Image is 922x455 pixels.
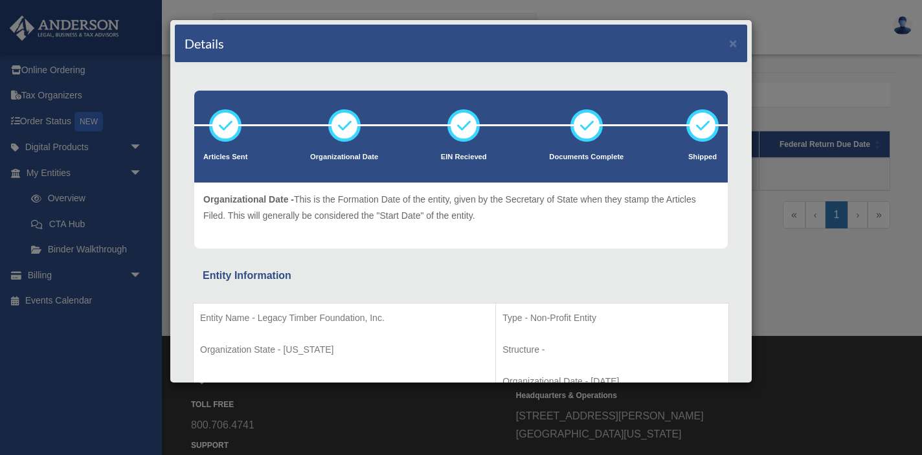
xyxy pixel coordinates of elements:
p: Organizational Date - [DATE] [502,373,722,390]
p: Documents Complete [549,151,624,164]
p: Shipped [686,151,719,164]
p: Organization State - [US_STATE] [200,342,489,358]
h4: Details [185,34,224,52]
p: Type - Non-Profit Entity [502,310,722,326]
div: Entity Information [203,267,719,285]
p: Entity Name - Legacy Timber Foundation, Inc. [200,310,489,326]
p: Structure - [502,342,722,358]
p: Articles Sent [203,151,247,164]
button: × [729,36,737,50]
span: Organizational Date - [203,194,294,205]
p: This is the Formation Date of the entity, given by the Secretary of State when they stamp the Art... [203,192,719,223]
p: Organizational Date [310,151,378,164]
p: EIN Recieved [441,151,487,164]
